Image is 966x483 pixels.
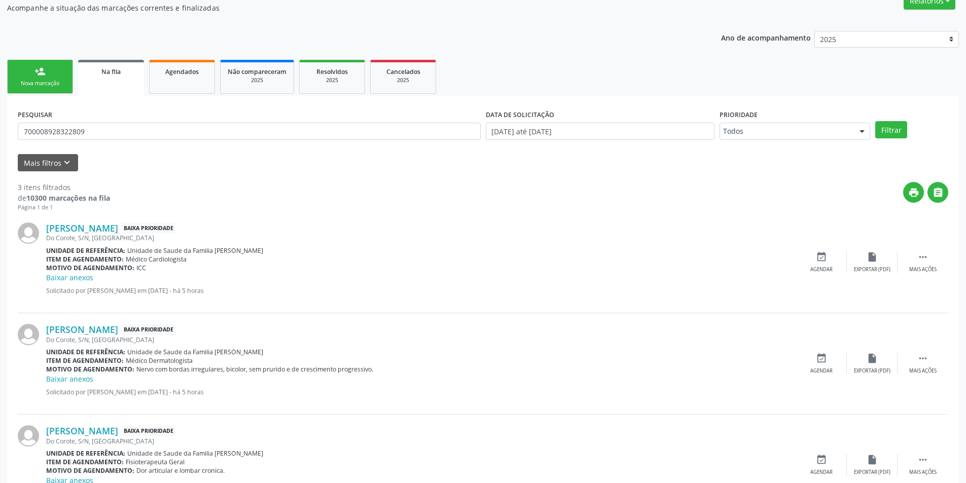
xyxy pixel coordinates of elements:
[61,157,73,168] i: keyboard_arrow_down
[386,67,420,76] span: Cancelados
[816,353,827,364] i: event_available
[46,222,118,234] a: [PERSON_NAME]
[721,31,811,44] p: Ano de acompanhamento
[46,246,125,255] b: Unidade de referência:
[127,348,263,356] span: Unidade de Saude da Familia [PERSON_NAME]
[917,251,928,263] i: 
[136,264,146,272] span: ICC
[18,203,110,212] div: Página 1 de 1
[136,365,373,374] span: Nervo com bordas irregulares, bicolor, sem prurido e de crescimento progressivo.
[18,123,481,140] input: Nome, CNS
[127,246,263,255] span: Unidade de Saude da Familia [PERSON_NAME]
[46,324,118,335] a: [PERSON_NAME]
[34,66,46,77] div: person_add
[908,187,919,198] i: print
[46,374,93,384] a: Baixar anexos
[127,449,263,458] span: Unidade de Saude da Familia [PERSON_NAME]
[933,187,944,198] i: 
[228,77,287,84] div: 2025
[854,367,890,375] div: Exportar (PDF)
[122,426,175,436] span: Baixa Prioridade
[46,264,134,272] b: Motivo de agendamento:
[46,286,796,295] p: Solicitado por [PERSON_NAME] em [DATE] - há 5 horas
[18,222,39,244] img: img
[867,251,878,263] i: insert_drive_file
[875,121,907,138] button: Filtrar
[46,234,796,242] div: Do Corote, S/N, [GEOGRAPHIC_DATA]
[18,182,110,193] div: 3 itens filtrados
[854,266,890,273] div: Exportar (PDF)
[316,67,348,76] span: Resolvidos
[854,469,890,476] div: Exportar (PDF)
[46,466,134,475] b: Motivo de agendamento:
[46,356,124,365] b: Item de agendamento:
[46,273,93,282] a: Baixar anexos
[867,353,878,364] i: insert_drive_file
[917,353,928,364] i: 
[126,255,187,264] span: Médico Cardiologista
[720,107,758,123] label: Prioridade
[122,223,175,234] span: Baixa Prioridade
[126,458,185,466] span: Fisioterapeuta Geral
[165,67,199,76] span: Agendados
[46,255,124,264] b: Item de agendamento:
[816,251,827,263] i: event_available
[7,3,673,13] p: Acompanhe a situação das marcações correntes e finalizadas
[18,107,52,123] label: PESQUISAR
[18,193,110,203] div: de
[917,454,928,465] i: 
[909,266,937,273] div: Mais ações
[101,67,121,76] span: Na fila
[136,466,225,475] span: Dor articular e lombar cronica.
[816,454,827,465] i: event_available
[18,154,78,172] button: Mais filtroskeyboard_arrow_down
[46,388,796,396] p: Solicitado por [PERSON_NAME] em [DATE] - há 5 horas
[810,367,833,375] div: Agendar
[810,469,833,476] div: Agendar
[18,324,39,345] img: img
[486,107,554,123] label: DATA DE SOLICITAÇÃO
[46,458,124,466] b: Item de agendamento:
[46,336,796,344] div: Do Corote, S/N, [GEOGRAPHIC_DATA]
[723,126,849,136] span: Todos
[46,425,118,436] a: [PERSON_NAME]
[26,193,110,203] strong: 10300 marcações na fila
[810,266,833,273] div: Agendar
[909,469,937,476] div: Mais ações
[18,425,39,447] img: img
[46,449,125,458] b: Unidade de referência:
[927,182,948,203] button: 
[378,77,428,84] div: 2025
[126,356,193,365] span: Médico Dermatologista
[486,123,714,140] input: Selecione um intervalo
[46,348,125,356] b: Unidade de referência:
[867,454,878,465] i: insert_drive_file
[15,80,65,87] div: Nova marcação
[46,437,796,445] div: Do Corote, S/N, [GEOGRAPHIC_DATA]
[307,77,357,84] div: 2025
[122,324,175,335] span: Baixa Prioridade
[903,182,924,203] button: print
[46,365,134,374] b: Motivo de agendamento:
[909,367,937,375] div: Mais ações
[228,67,287,76] span: Não compareceram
